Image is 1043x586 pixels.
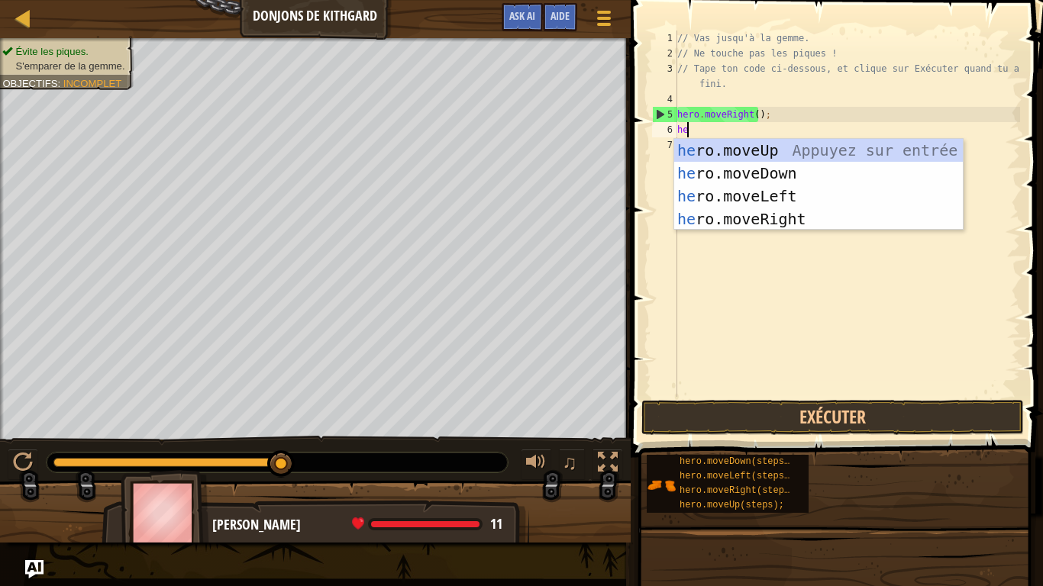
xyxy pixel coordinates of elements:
[562,451,577,474] span: ♫
[16,60,125,71] span: S'emparer de la gemme.
[653,107,677,122] div: 5
[121,470,209,555] img: thang_avatar_frame.png
[652,92,677,107] div: 4
[352,517,502,531] div: health: 11 / 11
[593,449,623,480] button: Basculer en plein écran
[585,3,623,39] button: Afficher le menu
[8,449,38,480] button: Ctrl + P: Play
[2,78,57,89] span: Objectifs
[63,78,121,89] span: Incomplet
[2,45,124,60] li: Évite les piques.
[680,485,800,496] span: hero.moveRight(steps);
[551,8,570,23] span: Aide
[680,471,795,481] span: hero.moveLeft(steps);
[652,61,677,92] div: 3
[652,31,677,46] div: 1
[16,46,89,56] span: Évite les piques.
[2,59,124,73] li: S'emparer de la gemme.
[652,46,677,61] div: 2
[652,137,677,153] div: 7
[521,449,551,480] button: Ajuster le volume
[559,449,585,480] button: ♫
[502,3,543,31] button: Ask AI
[641,400,1024,435] button: Exécuter
[680,500,784,510] span: hero.moveUp(steps);
[680,456,795,467] span: hero.moveDown(steps);
[57,78,63,89] span: :
[212,515,514,535] div: [PERSON_NAME]
[652,122,677,137] div: 6
[25,560,44,578] button: Ask AI
[509,8,535,23] span: Ask AI
[490,514,502,533] span: 11
[647,471,676,500] img: portrait.png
